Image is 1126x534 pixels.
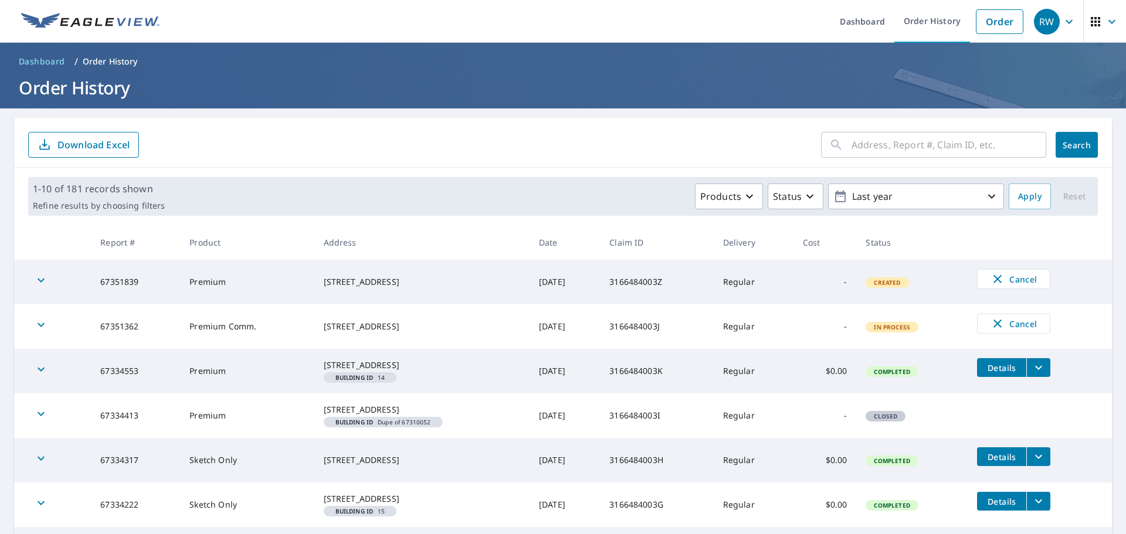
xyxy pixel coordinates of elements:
[867,323,917,331] span: In Process
[977,269,1050,289] button: Cancel
[1018,189,1042,204] span: Apply
[714,393,793,438] td: Regular
[856,225,968,260] th: Status
[989,317,1038,331] span: Cancel
[714,225,793,260] th: Delivery
[74,55,78,69] li: /
[852,128,1046,161] input: Address, Report #, Claim ID, etc.
[867,457,917,465] span: Completed
[28,132,139,158] button: Download Excel
[91,438,180,482] td: 67334317
[530,482,600,527] td: [DATE]
[977,447,1026,466] button: detailsBtn-67334317
[1026,492,1050,511] button: filesDropdownBtn-67334222
[1026,358,1050,377] button: filesDropdownBtn-67334553
[984,362,1019,373] span: Details
[989,272,1038,286] span: Cancel
[600,349,713,393] td: 3166484003K
[695,183,763,209] button: Products
[600,482,713,527] td: 3166484003G
[867,412,904,420] span: Closed
[977,358,1026,377] button: detailsBtn-67334553
[793,304,856,349] td: -
[19,56,65,67] span: Dashboard
[91,260,180,304] td: 67351839
[600,225,713,260] th: Claim ID
[867,501,917,509] span: Completed
[335,375,374,380] em: Building ID
[793,260,856,304] td: -
[530,260,600,304] td: [DATE]
[600,393,713,438] td: 3166484003I
[180,393,314,438] td: Premium
[324,321,521,332] div: [STREET_ADDRESS]
[1009,183,1051,209] button: Apply
[600,260,713,304] td: 3166484003Z
[828,183,1004,209] button: Last year
[867,278,907,287] span: Created
[1056,132,1098,158] button: Search
[1026,447,1050,466] button: filesDropdownBtn-67334317
[180,349,314,393] td: Premium
[180,260,314,304] td: Premium
[328,375,392,380] span: 14
[328,419,438,425] span: Dupe of 67310052
[83,56,138,67] p: Order History
[793,393,856,438] td: -
[984,451,1019,462] span: Details
[1034,9,1060,35] div: RW
[14,52,70,71] a: Dashboard
[600,304,713,349] td: 3166484003J
[867,368,917,376] span: Completed
[700,189,741,203] p: Products
[977,492,1026,511] button: detailsBtn-67334222
[33,200,165,211] p: Refine results by choosing filters
[57,138,130,151] p: Download Excel
[14,52,1112,71] nav: breadcrumb
[335,508,374,514] em: Building ID
[530,225,600,260] th: Date
[530,304,600,349] td: [DATE]
[180,482,314,527] td: Sketch Only
[600,438,713,482] td: 3166484003H
[180,225,314,260] th: Product
[180,304,314,349] td: Premium Comm.
[33,182,165,196] p: 1-10 of 181 records shown
[793,438,856,482] td: $0.00
[21,13,160,30] img: EV Logo
[324,493,521,505] div: [STREET_ADDRESS]
[91,393,180,438] td: 67334413
[773,189,802,203] p: Status
[977,314,1050,334] button: Cancel
[976,9,1023,34] a: Order
[1065,140,1088,151] span: Search
[324,404,521,416] div: [STREET_ADDRESS]
[324,359,521,371] div: [STREET_ADDRESS]
[328,508,392,514] span: 15
[14,76,1112,100] h1: Order History
[335,419,374,425] em: Building ID
[314,225,530,260] th: Address
[714,482,793,527] td: Regular
[793,349,856,393] td: $0.00
[530,393,600,438] td: [DATE]
[793,482,856,527] td: $0.00
[91,482,180,527] td: 67334222
[714,438,793,482] td: Regular
[847,186,985,207] p: Last year
[91,304,180,349] td: 67351362
[324,276,521,288] div: [STREET_ADDRESS]
[91,225,180,260] th: Report #
[324,454,521,466] div: [STREET_ADDRESS]
[714,349,793,393] td: Regular
[180,438,314,482] td: Sketch Only
[91,349,180,393] td: 67334553
[768,183,823,209] button: Status
[530,438,600,482] td: [DATE]
[530,349,600,393] td: [DATE]
[714,304,793,349] td: Regular
[793,225,856,260] th: Cost
[984,496,1019,507] span: Details
[714,260,793,304] td: Regular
